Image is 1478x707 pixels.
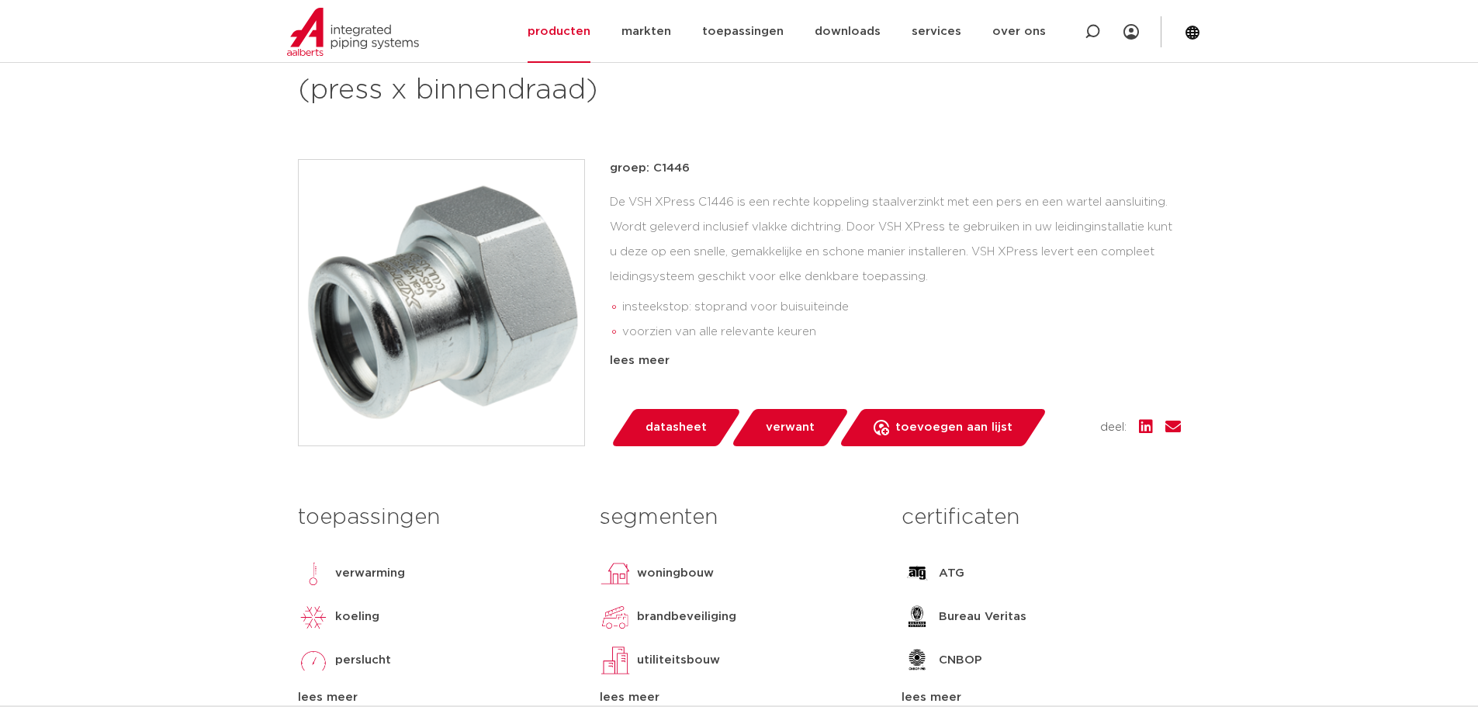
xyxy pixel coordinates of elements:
img: koeling [298,601,329,632]
img: perslucht [298,645,329,676]
div: De VSH XPress C1446 is een rechte koppeling staalverzinkt met een pers en een wartel aansluiting.... [610,190,1181,345]
div: lees meer [600,688,878,707]
a: datasheet [610,409,742,446]
img: brandbeveiliging [600,601,631,632]
span: verwant [766,415,815,440]
div: lees meer [298,688,576,707]
p: CNBOP [939,651,982,670]
p: woningbouw [637,564,714,583]
p: perslucht [335,651,391,670]
h1: XPress Staalverzinkt wartelstuk (press x binnendraad) [298,26,881,109]
img: ATG [902,558,933,589]
p: Bureau Veritas [939,608,1026,626]
p: brandbeveiliging [637,608,736,626]
span: toevoegen aan lijst [895,415,1012,440]
h3: toepassingen [298,502,576,533]
img: Bureau Veritas [902,601,933,632]
a: verwant [730,409,850,446]
img: CNBOP [902,645,933,676]
div: lees meer [902,688,1180,707]
p: utiliteitsbouw [637,651,720,670]
img: utiliteitsbouw [600,645,631,676]
img: woningbouw [600,558,631,589]
div: lees meer [610,352,1181,370]
li: insteekstop: stoprand voor buisuiteinde [622,295,1181,320]
li: voorzien van alle relevante keuren [622,320,1181,345]
span: datasheet [646,415,707,440]
p: ATG [939,564,964,583]
p: verwarming [335,564,405,583]
img: Product Image for VSH XPress Staalverzinkt wartelstuk (press x binnendraad) [299,160,584,445]
p: groep: C1446 [610,159,1181,178]
span: deel: [1100,418,1127,437]
li: Leak Before Pressed-functie [622,345,1181,369]
h3: certificaten [902,502,1180,533]
img: verwarming [298,558,329,589]
p: koeling [335,608,379,626]
h3: segmenten [600,502,878,533]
